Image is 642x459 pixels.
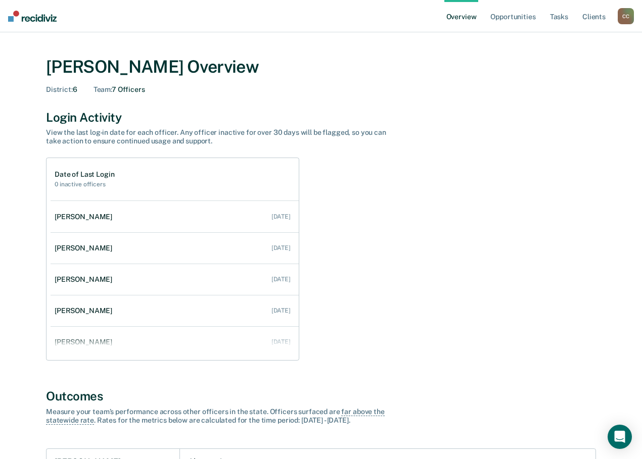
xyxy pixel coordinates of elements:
a: [PERSON_NAME] [DATE] [51,234,299,263]
img: Recidiviz [8,11,57,22]
span: Team : [94,85,112,93]
div: [PERSON_NAME] [55,338,116,346]
span: District : [46,85,73,93]
div: View the last log-in date for each officer. Any officer inactive for over 30 days will be flagged... [46,128,400,145]
div: [PERSON_NAME] Overview [46,57,596,77]
div: [PERSON_NAME] [55,244,116,252]
h2: 0 inactive officers [55,181,114,188]
div: [DATE] [271,213,291,220]
a: [PERSON_NAME] [DATE] [51,296,299,325]
div: [PERSON_NAME] [55,275,116,284]
a: [PERSON_NAME] [DATE] [51,265,299,294]
div: Open Intercom Messenger [608,425,632,449]
div: [DATE] [271,338,291,345]
div: Login Activity [46,110,596,125]
div: [PERSON_NAME] [55,213,116,221]
div: [DATE] [271,307,291,314]
div: [PERSON_NAME] [55,307,116,315]
span: far above the statewide rate [46,407,385,425]
button: CC [618,8,634,24]
div: [DATE] [271,244,291,251]
div: C C [618,8,634,24]
div: 7 Officers [94,85,145,94]
div: [DATE] [271,276,291,283]
a: [PERSON_NAME] [DATE] [51,328,299,356]
h1: Date of Last Login [55,170,114,179]
div: Outcomes [46,389,596,403]
div: 6 [46,85,77,94]
a: [PERSON_NAME] [DATE] [51,202,299,231]
div: Measure your team’s performance across other officer s in the state. Officer s surfaced are . Rat... [46,407,400,425]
